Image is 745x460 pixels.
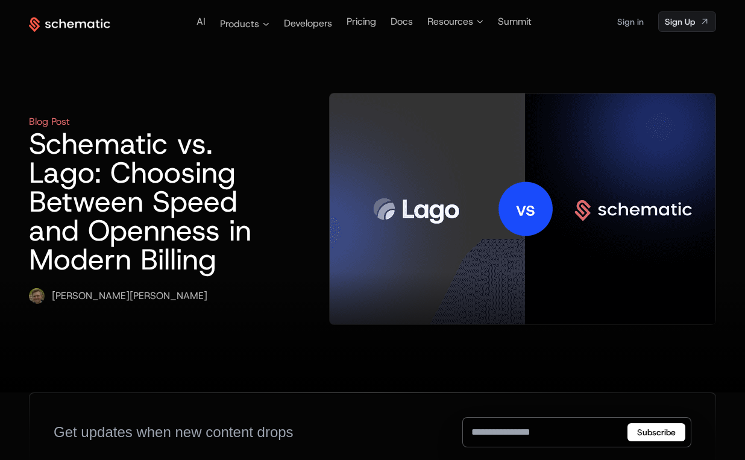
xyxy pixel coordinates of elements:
div: Blog Post [29,115,70,129]
a: Pricing [347,15,376,28]
a: AI [196,15,206,28]
a: Blog PostSchematic vs. Lago: Choosing Between Speed and Openness in Modern BillingRyan Echternach... [29,93,716,325]
a: Docs [391,15,413,28]
img: Schematic Vs. Lago [330,93,715,324]
span: Sign Up [665,16,695,28]
span: Products [220,17,259,31]
span: Resources [427,14,473,29]
a: Sign in [617,12,644,31]
a: [object Object] [658,11,716,32]
button: Subscribe [627,423,685,441]
a: Developers [284,17,332,30]
div: Get updates when new content drops [54,423,294,442]
a: Summit [498,15,532,28]
h1: Schematic vs. Lago: Choosing Between Speed and Openness in Modern Billing [29,129,252,274]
